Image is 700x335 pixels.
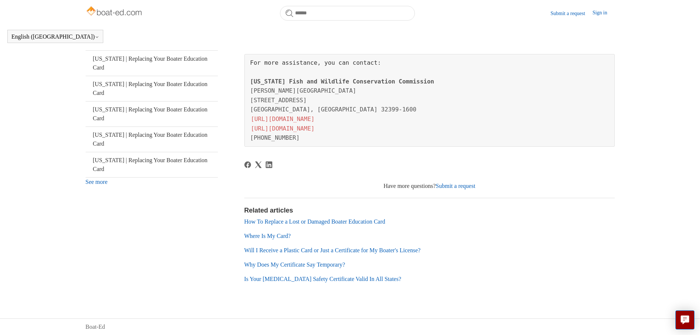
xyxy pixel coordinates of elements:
[86,76,218,101] a: [US_STATE] | Replacing Your Boater Education Card
[436,183,475,189] a: Submit a request
[244,276,401,282] a: Is Your [MEDICAL_DATA] Safety Certificate Valid In All States?
[592,9,614,18] a: Sign in
[86,51,218,76] a: [US_STATE] | Replacing Your Boater Education Card
[244,206,615,215] h2: Related articles
[255,161,262,168] a: X Corp
[250,115,315,123] a: [URL][DOMAIN_NAME]
[266,161,272,168] a: LinkedIn
[255,161,262,168] svg: Share this page on X Corp
[86,179,108,185] a: See more
[86,127,218,152] a: [US_STATE] | Replacing Your Boater Education Card
[244,261,345,268] a: Why Does My Certificate Say Temporary?
[86,4,144,19] img: Boat-Ed Help Center home page
[86,101,218,126] a: [US_STATE] | Replacing Your Boater Education Card
[250,97,417,113] span: [STREET_ADDRESS] [GEOGRAPHIC_DATA], [GEOGRAPHIC_DATA] 32399-1600
[250,134,300,141] span: [PHONE_NUMBER]
[250,78,434,85] span: [US_STATE] Fish and Wildlife Conservation Commission
[280,6,415,21] input: Search
[244,247,421,253] a: Will I Receive a Plastic Card or Just a Certificate for My Boater's License?
[244,161,251,168] svg: Share this page on Facebook
[86,152,218,177] a: [US_STATE] | Replacing Your Boater Education Card
[11,33,99,40] button: English ([GEOGRAPHIC_DATA])
[244,54,615,147] pre: For more assistance, you can contact:
[244,218,385,225] a: How To Replace a Lost or Damaged Boater Education Card
[250,87,356,94] span: [PERSON_NAME][GEOGRAPHIC_DATA]
[244,233,291,239] a: Where Is My Card?
[675,310,694,329] button: Live chat
[244,161,251,168] a: Facebook
[244,182,615,190] div: Have more questions?
[266,161,272,168] svg: Share this page on LinkedIn
[550,10,592,17] a: Submit a request
[250,124,315,133] a: [URL][DOMAIN_NAME]
[86,322,105,331] a: Boat-Ed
